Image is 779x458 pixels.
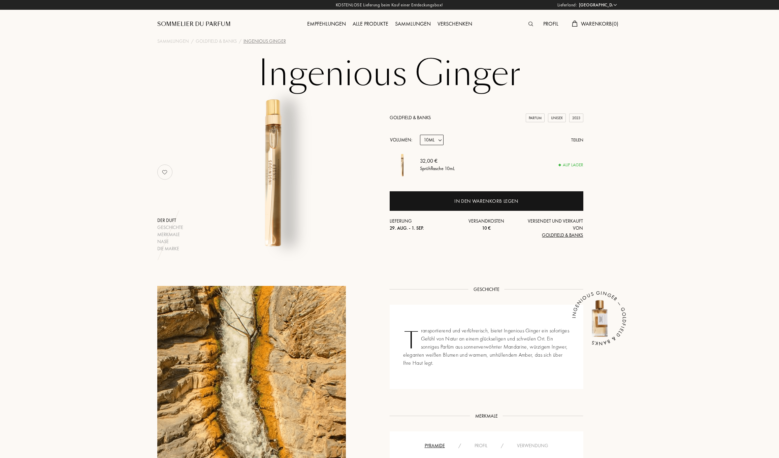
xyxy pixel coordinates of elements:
div: Versandkosten [454,218,519,232]
img: no_like_p.png [158,165,171,179]
a: Sommelier du Parfum [157,20,231,28]
div: 32,00 € [420,157,455,165]
img: search_icn.svg [528,22,533,26]
div: Die Marke [157,245,183,252]
h1: Ingenious Ginger [221,55,558,92]
a: Sammlungen [392,20,434,27]
div: Lieferung [390,218,454,232]
div: Alle Produkte [349,20,392,29]
div: Profil [540,20,562,29]
img: arrow_w.png [613,2,618,7]
a: Alle Produkte [349,20,392,27]
div: Empfehlungen [304,20,349,29]
div: Verschenken [434,20,476,29]
span: Warenkorb ( 0 ) [581,20,619,27]
span: 10 € [482,225,491,231]
a: Sammlungen [157,38,189,45]
span: 29. Aug. - 1. Sep. [390,225,424,231]
img: Ingenious Ginger Goldfield & Banks [190,86,357,252]
div: Nase [157,238,183,245]
div: / [239,38,241,45]
a: Profil [540,20,562,27]
div: Teilen [571,137,583,143]
img: cart.svg [572,21,577,27]
a: Verschenken [434,20,476,27]
div: In den Warenkorb legen [454,197,518,205]
div: Merkmale [157,231,183,238]
div: Pyramide [418,442,452,449]
div: 2023 [569,113,583,123]
div: Auf Lager [559,162,583,168]
img: Ingenious Ginger Goldfield & Banks [390,152,415,177]
span: Lieferland: [557,2,577,8]
div: Sprühflasche 10mL [420,165,455,172]
div: / [494,442,510,449]
div: Transportierend und verführerisch, bietet Ingenious Ginger ein sofortiges Gefühl von Natur an ein... [390,305,583,389]
div: Ingenious Ginger [244,38,286,45]
a: Empfehlungen [304,20,349,27]
div: Sammlungen [392,20,434,29]
span: Goldfield & Banks [542,232,583,238]
div: Verwendung [510,442,555,449]
div: Parfum [526,113,545,123]
div: Unisex [548,113,566,123]
div: / [452,442,468,449]
img: Ingenious Ginger [579,298,619,338]
div: Geschichte [157,224,183,231]
a: Goldfield & Banks [196,38,237,45]
div: Volumen: [390,135,416,145]
div: Profil [468,442,494,449]
div: Der Duft [157,217,183,224]
a: Goldfield & Banks [390,115,431,121]
div: Versendet und verkauft von [519,218,583,239]
div: / [191,38,194,45]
